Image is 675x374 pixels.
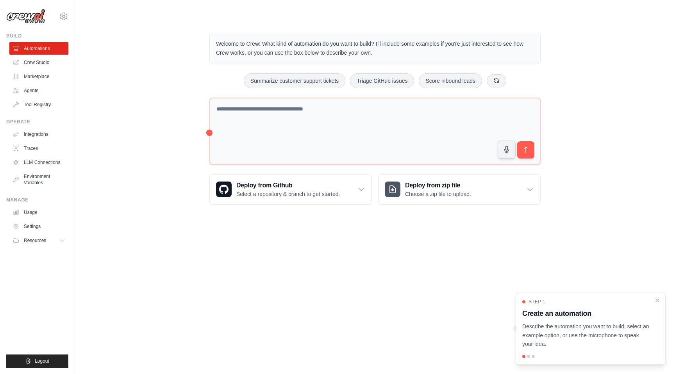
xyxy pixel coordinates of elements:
[9,142,68,155] a: Traces
[9,70,68,83] a: Marketplace
[9,206,68,219] a: Usage
[35,358,49,364] span: Logout
[529,299,545,305] span: Step 1
[350,73,414,88] button: Triage GitHub issues
[216,39,534,57] p: Welcome to Crew! What kind of automation do you want to build? I'll include some examples if you'...
[236,190,340,198] p: Select a repository & branch to get started.
[522,308,650,319] h3: Create an automation
[236,181,340,190] h3: Deploy from Github
[9,234,68,247] button: Resources
[9,156,68,169] a: LLM Connections
[405,190,471,198] p: Choose a zip file to upload.
[9,56,68,69] a: Crew Studio
[522,322,650,349] p: Describe the automation you want to build, select an example option, or use the microphone to spe...
[24,237,46,244] span: Resources
[419,73,482,88] button: Score inbound leads
[6,197,68,203] div: Manage
[6,354,68,368] button: Logout
[9,128,68,141] a: Integrations
[244,73,345,88] button: Summarize customer support tickets
[654,297,661,303] button: Close walkthrough
[405,181,471,190] h3: Deploy from zip file
[9,84,68,97] a: Agents
[6,119,68,125] div: Operate
[6,9,45,24] img: Logo
[9,170,68,189] a: Environment Variables
[9,42,68,55] a: Automations
[6,33,68,39] div: Build
[9,98,68,111] a: Tool Registry
[9,220,68,233] a: Settings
